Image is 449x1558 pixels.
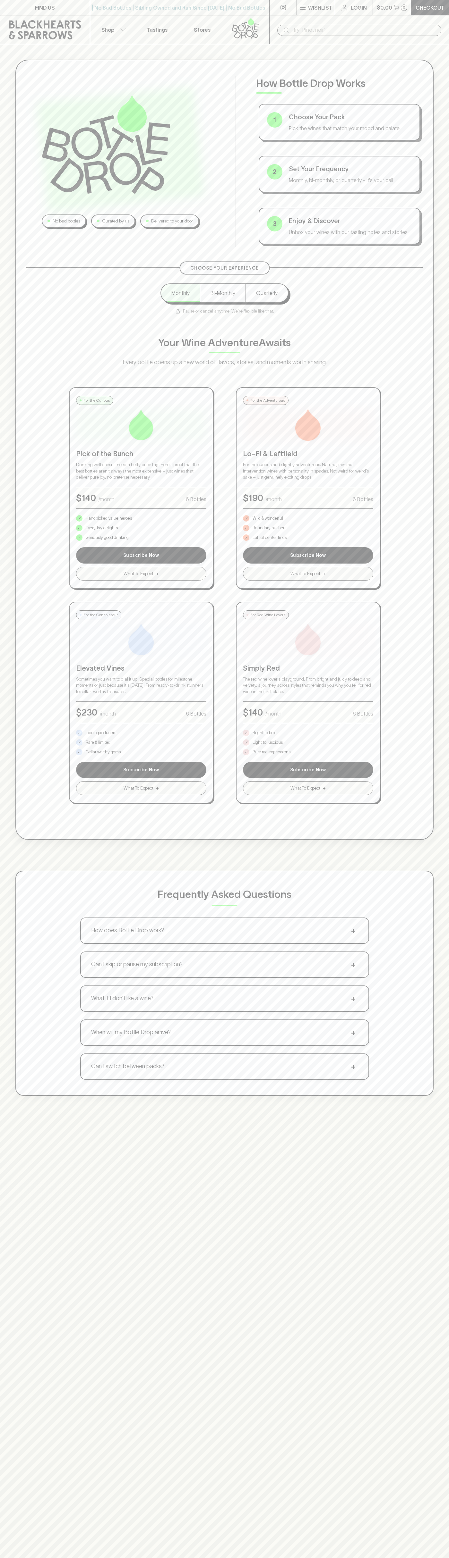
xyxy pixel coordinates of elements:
p: Your Wine Adventure [158,335,291,350]
p: Checkout [416,4,445,12]
span: + [323,785,326,792]
img: Bottle Drop [42,95,170,194]
img: Pick of the Bunch [125,409,157,441]
span: + [349,1028,358,1037]
p: Left of center finds [253,534,287,541]
p: Handpicked value heroes [86,515,132,522]
p: Seriously good drinking [86,534,129,541]
p: Shop [101,26,114,34]
p: No bad bottles [53,218,80,224]
p: Iconic producers [86,730,116,736]
button: Shop [90,15,135,44]
p: How does Bottle Drop work? [91,926,164,935]
p: Light to luscious [253,739,283,746]
p: $ 140 [76,491,96,505]
img: Simply Red [292,623,324,655]
span: What To Expect [290,570,320,577]
span: What To Expect [124,570,153,577]
p: Boundary pushers [253,525,286,531]
p: What if I don't like a wine? [91,994,153,1003]
p: 0 [403,6,405,9]
p: Cellar worthy gems [86,749,121,755]
div: 2 [267,164,282,180]
span: + [323,570,326,577]
button: What To Expect+ [76,781,206,795]
p: Pause or cancel anytime. We're flexible like that. [175,308,274,314]
p: Every bottle opens up a new world of flavors, stories, and moments worth sharing. [96,358,353,367]
p: 6 Bottles [186,710,206,717]
p: /month [266,495,282,503]
button: Can I switch between packs?+ [81,1054,368,1079]
button: Subscribe Now [76,547,206,564]
p: Monthly, bi-monthly, or quarterly - it's your call [289,176,412,184]
p: Login [351,4,367,12]
a: Tastings [135,15,180,44]
p: Sometimes you want to dial it up. Special bottles for milestone moments or just because it's [DAT... [76,676,206,695]
button: Subscribe Now [243,547,373,564]
p: For the Curious [83,398,110,403]
p: Choose Your Pack [289,112,412,122]
p: 6 Bottles [353,495,373,503]
span: + [349,994,358,1003]
p: Everyday delights [86,525,118,531]
p: Choose Your Experience [190,265,259,272]
p: Wild & wonderful [253,515,283,522]
button: What To Expect+ [243,567,373,581]
p: Frequently Asked Questions [158,887,291,902]
button: How does Bottle Drop work?+ [81,918,368,943]
button: What To Expect+ [76,567,206,581]
p: For the Connoisseur [83,612,118,618]
p: Lo-Fi & Leftfield [243,448,373,459]
p: Elevated Vines [76,663,206,674]
p: /month [100,710,116,717]
span: + [156,785,159,792]
button: What if I don't like a wine?+ [81,986,368,1011]
span: + [349,960,358,969]
p: Simply Red [243,663,373,674]
p: Stores [194,26,211,34]
p: 6 Bottles [186,495,206,503]
p: Drinking well doesn't need a hefty price tag. Here's proof that the best bottles aren't always th... [76,462,206,481]
span: + [156,570,159,577]
p: $ 140 [243,706,263,719]
p: When will my Bottle Drop arrive? [91,1028,171,1037]
p: Can I skip or pause my subscription? [91,960,183,969]
p: For the Adventurous [250,398,285,403]
p: Tastings [147,26,168,34]
a: Stores [180,15,225,44]
p: /month [265,710,281,717]
p: For the curious and slightly adventurous. Natural, minimal intervention wines with personality in... [243,462,373,481]
button: Bi-Monthly [200,284,246,302]
img: Elevated Vines [125,623,157,655]
img: Lo-Fi & Leftfield [292,409,324,441]
p: $ 230 [76,706,97,719]
button: Can I skip or pause my subscription?+ [81,952,368,977]
p: For Red Wine Lovers [250,612,285,618]
p: Rare & limited [86,739,110,746]
p: Enjoy & Discover [289,216,412,226]
p: Pure red expressions [253,749,290,755]
p: Set Your Frequency [289,164,412,174]
span: + [349,1062,358,1071]
p: How Bottle Drop Works [256,76,423,91]
span: + [349,926,358,935]
p: $ 190 [243,491,263,505]
p: 6 Bottles [353,710,373,717]
p: Delivered to your door [151,218,193,224]
div: 3 [267,216,282,231]
div: 1 [267,112,282,128]
button: Subscribe Now [76,762,206,778]
p: Wishlist [308,4,332,12]
p: Bright to bold [253,730,277,736]
p: FIND US [35,4,55,12]
input: Try "Pinot noir" [293,25,436,35]
p: The red wine lover's playground. From bright and juicy to deep and velvety, a journey across styl... [243,676,373,695]
p: Pick of the Bunch [76,448,206,459]
p: $0.00 [377,4,392,12]
button: Subscribe Now [243,762,373,778]
button: When will my Bottle Drop arrive?+ [81,1020,368,1045]
button: What To Expect+ [243,781,373,795]
button: Monthly [161,284,200,302]
p: Pick the wines that match your mood and palate [289,124,412,132]
p: Curated by us [102,218,129,224]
